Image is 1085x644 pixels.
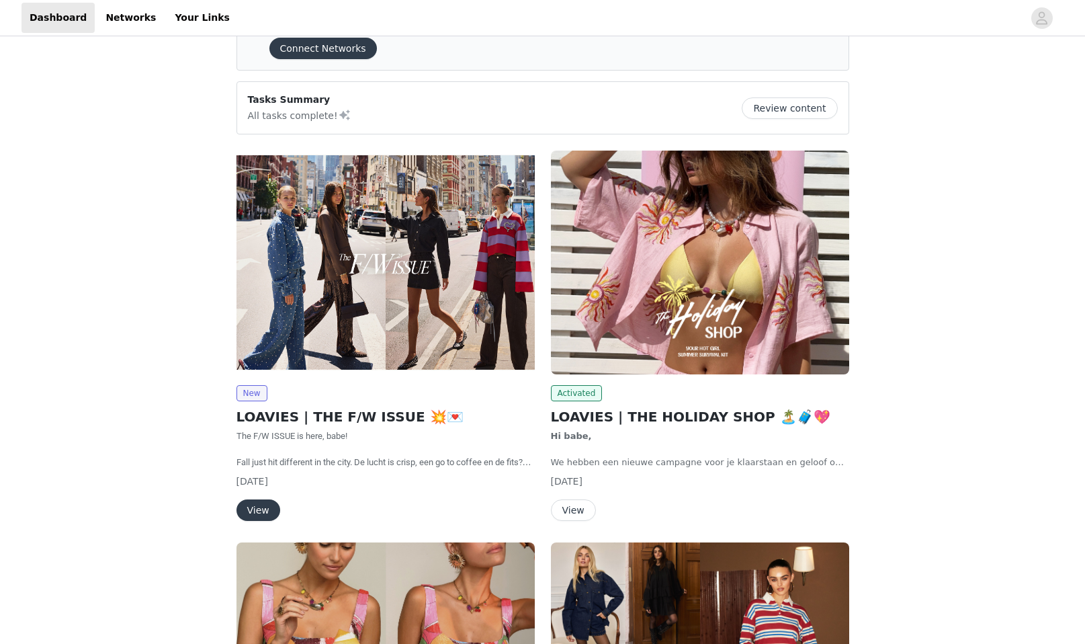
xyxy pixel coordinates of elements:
img: LOAVIES [551,151,849,374]
a: Dashboard [21,3,95,33]
p: All tasks complete! [248,107,351,123]
h2: LOAVIES | THE HOLIDAY SHOP 🏝️🧳💖 [551,407,849,427]
button: Review content [742,97,837,119]
strong: Hi babe, [551,431,592,441]
span: The F/W ISSUE is here, babe! [236,431,347,441]
a: View [236,506,280,516]
p: We hebben een nieuwe campagne voor je klaarstaan en geloof ons: deze wil je inpakken vóór je koff... [551,456,849,469]
div: avatar [1035,7,1048,29]
a: Your Links [167,3,238,33]
a: Networks [97,3,164,33]
span: [DATE] [236,476,268,487]
span: New [236,385,267,401]
a: View [551,506,596,516]
button: View [551,499,596,521]
span: Fall just hit different in the city. De lucht is crisp, een go to coffee en de fits? On point. De... [236,457,531,507]
span: Activated [551,385,603,401]
img: LOAVIES [236,151,535,374]
button: View [236,499,280,521]
span: [DATE] [551,476,582,487]
h2: LOAVIES | THE F/W ISSUE 💥💌 [236,407,535,427]
p: Tasks Summary [248,93,351,107]
button: Connect Networks [269,38,377,59]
